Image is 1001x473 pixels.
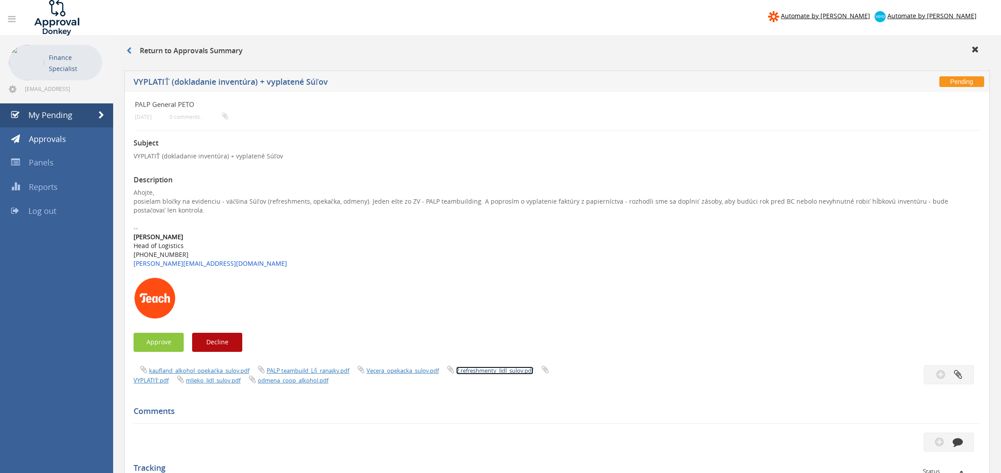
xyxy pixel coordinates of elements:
span: Head of Logistics [134,241,184,250]
span: Pending [939,76,984,87]
a: kaufland_alkohol_opekačka_sulov.pdf [149,367,249,374]
a: PALP teambuild_LŠ_ranajky.pdf [267,367,349,374]
b: [PERSON_NAME] [134,233,183,241]
a: [PERSON_NAME][EMAIL_ADDRESS][DOMAIN_NAME] [134,259,287,268]
span: Automate by [PERSON_NAME] [887,12,977,20]
span: Panels [29,157,54,168]
img: zapier-logomark.png [768,11,779,22]
h5: Comments [134,407,974,416]
a: VYPLATIŤ.pdf [134,376,169,384]
span: My Pending [28,110,72,120]
span: Reports [29,181,58,192]
img: xero-logo.png [875,11,886,22]
h4: PALP General PETO [135,101,839,108]
img: AIorK4xSa6t3Lh7MmhAzFFglIwwqhVIS900l1I_z8FnkFtdJm_FuW2-nIvdGWjvNSCHpIDgwwphNxII [134,277,176,319]
button: Decline [192,333,242,352]
a: mlieko_lidl_sulov.pdf [186,376,240,384]
span: Automate by [PERSON_NAME] [781,12,870,20]
div: Ahojte, [134,188,981,197]
span: Approvals [29,134,66,144]
span: [PHONE_NUMBER] [134,250,189,259]
span: [EMAIL_ADDRESS][DOMAIN_NAME] [25,85,100,92]
h3: Subject [134,139,981,147]
h3: Return to Approvals Summary [126,47,243,55]
button: Approve [134,333,184,352]
p: VYPLATIŤ (dokladanie inventúra) + vyplatené Súľov [134,152,981,161]
small: [DATE] [135,114,152,120]
div: posielam bločky na evidenciu - väčšina Súľov (refreshments, opekačka, odmeny). Jeden ešte zo ZV -... [134,197,981,215]
a: 2.refreshmenty_lidl_sulov.pdf [456,367,533,374]
span: Log out [28,205,56,216]
a: odmena_coop_alkohol.pdf [258,376,328,384]
small: 0 comments... [169,114,228,120]
a: Vecera_opekacka_sulov.pdf [367,367,439,374]
span: -- [134,224,138,232]
p: Finance Specialist [49,52,98,74]
h5: Tracking [134,464,974,473]
h3: Description [134,176,981,184]
h5: VYPLATIŤ (dokladanie inventúra) + vyplatené Súľov [134,78,728,89]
